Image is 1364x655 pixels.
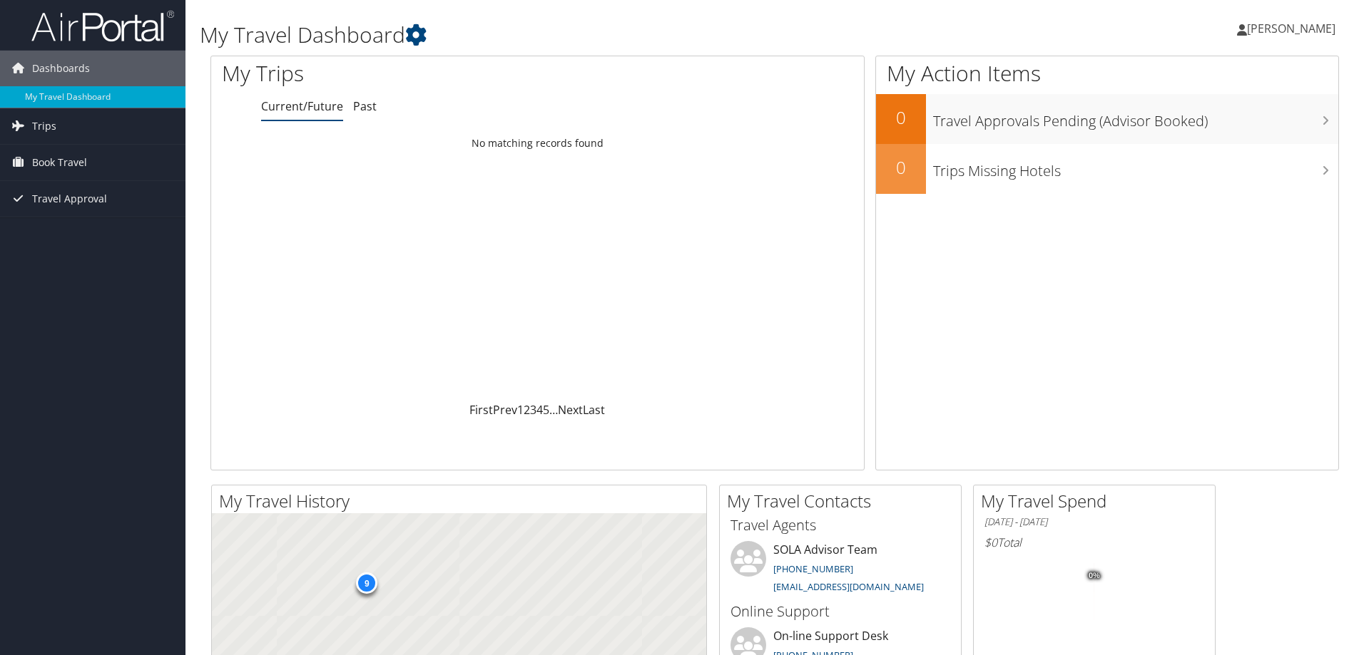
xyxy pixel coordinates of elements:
[31,9,174,43] img: airportal-logo.png
[211,130,864,156] td: No matching records found
[1247,21,1335,36] span: [PERSON_NAME]
[536,402,543,418] a: 4
[549,402,558,418] span: …
[32,181,107,217] span: Travel Approval
[1089,572,1100,580] tspan: 0%
[32,51,90,86] span: Dashboards
[530,402,536,418] a: 3
[984,515,1204,529] h6: [DATE] - [DATE]
[876,105,926,130] h2: 0
[543,402,549,418] a: 5
[727,489,961,513] h2: My Travel Contacts
[558,402,583,418] a: Next
[1237,7,1350,50] a: [PERSON_NAME]
[773,562,853,575] a: [PHONE_NUMBER]
[981,489,1215,513] h2: My Travel Spend
[469,402,493,418] a: First
[32,108,56,144] span: Trips
[32,145,87,180] span: Book Travel
[984,535,997,550] span: $0
[517,402,524,418] a: 1
[876,94,1338,144] a: 0Travel Approvals Pending (Advisor Booked)
[524,402,530,418] a: 2
[261,98,343,114] a: Current/Future
[876,58,1338,88] h1: My Action Items
[933,154,1338,181] h3: Trips Missing Hotels
[356,572,377,594] div: 9
[984,535,1204,550] h6: Total
[723,541,957,599] li: SOLA Advisor Team
[222,58,581,88] h1: My Trips
[731,515,950,535] h3: Travel Agents
[583,402,605,418] a: Last
[876,144,1338,194] a: 0Trips Missing Hotels
[353,98,377,114] a: Past
[933,104,1338,131] h3: Travel Approvals Pending (Advisor Booked)
[773,580,924,593] a: [EMAIL_ADDRESS][DOMAIN_NAME]
[876,155,926,180] h2: 0
[731,602,950,622] h3: Online Support
[493,402,517,418] a: Prev
[200,20,967,50] h1: My Travel Dashboard
[219,489,706,513] h2: My Travel History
